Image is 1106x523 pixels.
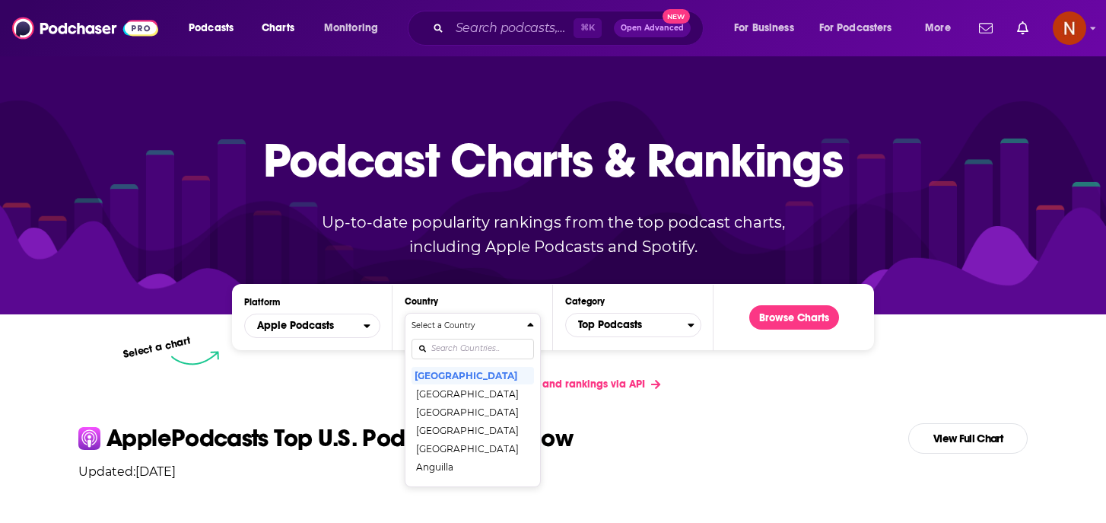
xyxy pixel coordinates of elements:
[412,339,534,359] input: Search Countries...
[734,18,794,39] span: For Business
[445,378,645,391] span: Get podcast charts and rankings via API
[178,16,253,40] button: open menu
[809,16,914,40] button: open menu
[925,18,951,39] span: More
[244,314,380,338] h2: Platforms
[1053,11,1086,45] span: Logged in as AdelNBM
[122,334,192,361] p: Select a chart
[433,365,672,403] a: Get podcast charts and rankings via API
[412,322,521,330] h4: Select a Country
[723,16,813,40] button: open menu
[973,15,999,41] a: Show notifications dropdown
[663,9,690,24] span: New
[106,426,573,451] p: Apple Podcasts Top U.S. Podcasts Right Now
[412,366,534,384] button: [GEOGRAPHIC_DATA]
[908,423,1028,454] a: View Full Chart
[412,403,534,421] button: [GEOGRAPHIC_DATA]
[324,18,378,39] span: Monitoring
[263,110,844,209] p: Podcast Charts & Rankings
[313,16,398,40] button: open menu
[189,18,234,39] span: Podcasts
[412,476,534,494] button: [GEOGRAPHIC_DATA]
[412,421,534,439] button: [GEOGRAPHIC_DATA]
[450,16,574,40] input: Search podcasts, credits, & more...
[614,19,691,37] button: Open AdvancedNew
[621,24,684,32] span: Open Advanced
[565,313,701,337] button: Categories
[749,305,839,330] button: Browse Charts
[566,312,688,338] span: Top Podcasts
[412,439,534,458] button: [GEOGRAPHIC_DATA]
[412,384,534,403] button: [GEOGRAPHIC_DATA]
[252,16,304,40] a: Charts
[1053,11,1086,45] button: Show profile menu
[1011,15,1034,41] a: Show notifications dropdown
[291,210,815,259] p: Up-to-date popularity rankings from the top podcast charts, including Apple Podcasts and Spotify.
[574,18,602,38] span: ⌘ K
[412,458,534,476] button: Anguilla
[405,313,541,487] button: Countries
[914,16,970,40] button: open menu
[244,314,380,338] button: open menu
[78,427,100,449] img: apple Icon
[422,11,718,46] div: Search podcasts, credits, & more...
[819,18,892,39] span: For Podcasters
[262,18,294,39] span: Charts
[1053,11,1086,45] img: User Profile
[257,320,334,331] span: Apple Podcasts
[66,464,1040,479] p: Updated: [DATE]
[171,351,219,365] img: select arrow
[12,14,158,43] img: Podchaser - Follow, Share and Rate Podcasts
